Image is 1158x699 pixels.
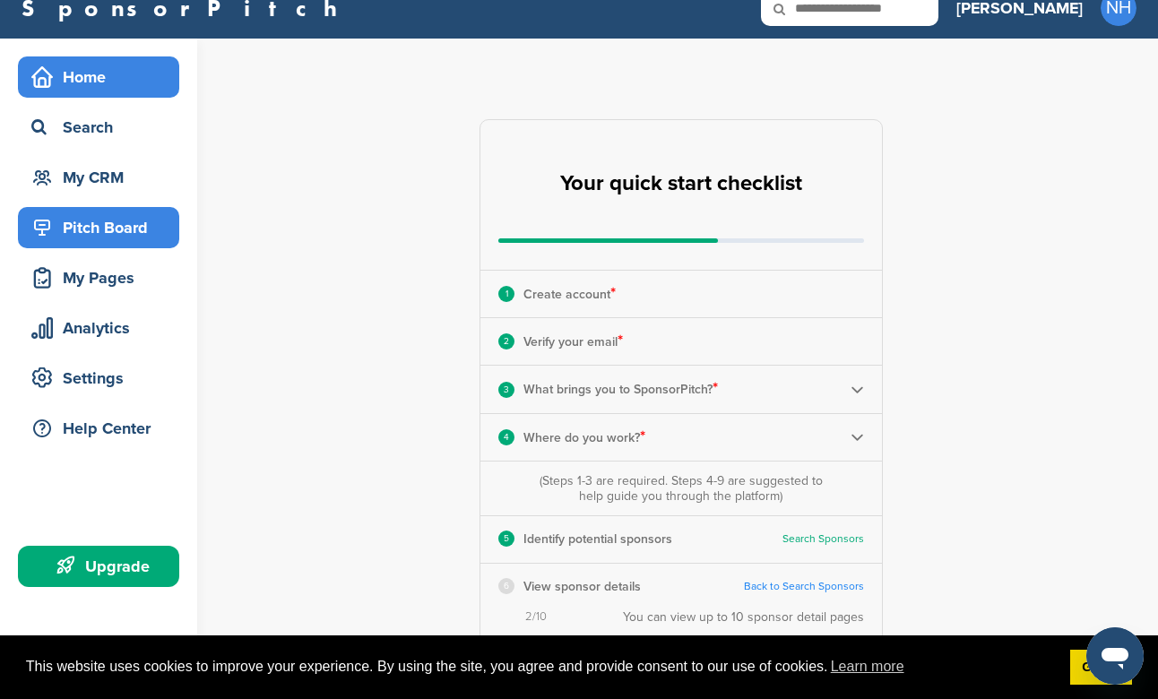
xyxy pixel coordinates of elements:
[27,312,179,344] div: Analytics
[18,358,179,399] a: Settings
[18,307,179,349] a: Analytics
[851,430,864,444] img: Checklist arrow 2
[498,333,514,349] div: 2
[27,550,179,582] div: Upgrade
[828,653,907,680] a: learn more about cookies
[523,330,623,353] p: Verify your email
[560,164,802,203] h2: Your quick start checklist
[27,161,179,194] div: My CRM
[26,653,1056,680] span: This website uses cookies to improve your experience. By using the site, you agree and provide co...
[1070,650,1132,686] a: dismiss cookie message
[498,429,514,445] div: 4
[27,412,179,444] div: Help Center
[27,362,179,394] div: Settings
[18,107,179,148] a: Search
[523,575,641,598] p: View sponsor details
[525,609,547,625] span: 2/10
[18,546,179,587] a: Upgrade
[523,282,616,306] p: Create account
[498,531,514,547] div: 5
[523,528,672,550] p: Identify potential sponsors
[782,532,864,546] a: Search Sponsors
[18,408,179,449] a: Help Center
[523,377,718,401] p: What brings you to SponsorPitch?
[498,286,514,302] div: 1
[18,257,179,298] a: My Pages
[498,382,514,398] div: 3
[27,262,179,294] div: My Pages
[623,609,864,625] div: You can view up to 10 sponsor detail pages
[535,473,827,504] div: (Steps 1-3 are required. Steps 4-9 are suggested to help guide you through the platform)
[523,426,645,449] p: Where do you work?
[27,211,179,244] div: Pitch Board
[1086,627,1144,685] iframe: Button to launch messaging window
[18,56,179,98] a: Home
[744,580,864,593] a: Back to Search Sponsors
[851,383,864,396] img: Checklist arrow 2
[498,578,514,594] div: 6
[18,157,179,198] a: My CRM
[27,111,179,143] div: Search
[27,61,179,93] div: Home
[18,207,179,248] a: Pitch Board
